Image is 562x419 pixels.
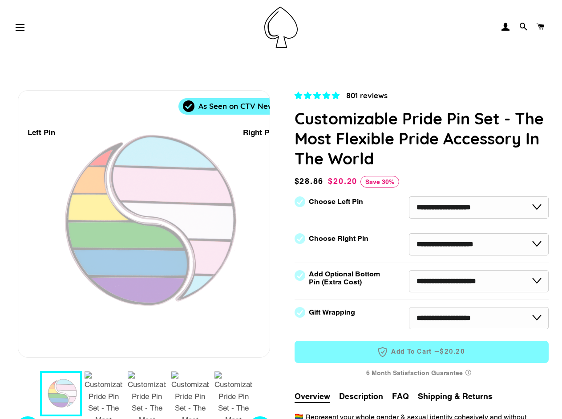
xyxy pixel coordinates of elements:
[295,341,549,363] button: Add to Cart —$20.20
[295,365,549,381] div: 6 Month Satisfaction Guarantee
[309,308,355,316] label: Gift Wrapping
[360,176,399,188] span: Save 30%
[418,390,493,402] button: Shipping & Returns
[264,7,298,48] img: Pin-Ace
[295,175,326,188] span: $28.86
[392,390,409,402] button: FAQ
[328,176,357,186] span: $20.20
[346,91,388,100] span: 801 reviews
[309,198,363,206] label: Choose Left Pin
[309,270,384,286] label: Add Optional Bottom Pin (Extra Cost)
[308,346,536,358] span: Add to Cart —
[440,347,465,356] span: $20.20
[309,235,368,243] label: Choose Right Pin
[243,127,276,139] div: Right Pin
[18,91,270,357] div: 1 / 9
[295,91,342,100] span: 4.83 stars
[295,108,549,168] h1: Customizable Pride Pin Set - The Most Flexible Pride Accessory In The World
[295,390,330,403] button: Overview
[40,371,82,416] button: 1 / 9
[339,390,383,402] button: Description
